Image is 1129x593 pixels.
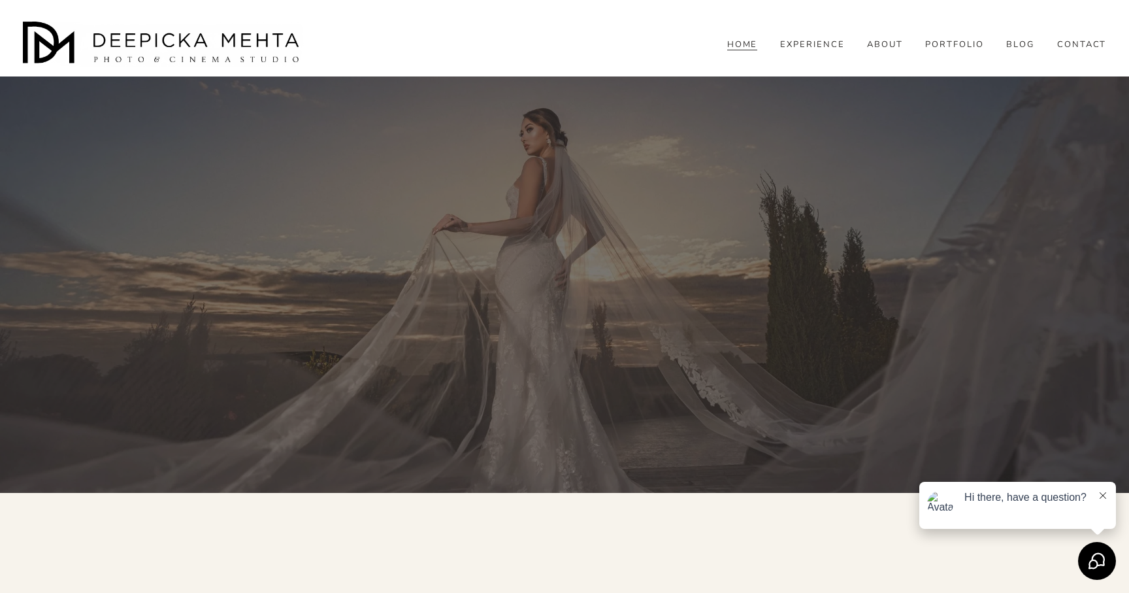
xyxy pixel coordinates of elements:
a: CONTACT [1057,39,1107,51]
a: HOME [727,39,758,51]
a: ABOUT [867,39,903,51]
a: EXPERIENCE [780,39,845,51]
img: Austin Wedding Photographer - Deepicka Mehta Photography &amp; Cinematography [23,22,304,67]
span: BLOG [1006,40,1034,50]
a: PORTFOLIO [925,39,984,51]
a: folder dropdown [1006,39,1034,51]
